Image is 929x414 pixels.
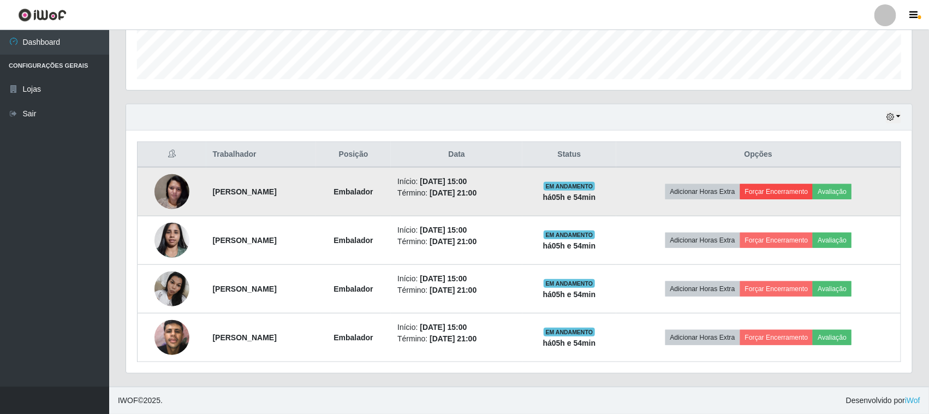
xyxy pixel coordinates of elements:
[813,184,851,199] button: Avaliação
[397,285,516,296] li: Término:
[397,333,516,345] li: Término:
[334,236,373,245] strong: Embalador
[334,333,373,342] strong: Embalador
[740,184,813,199] button: Forçar Encerramento
[420,177,467,186] time: [DATE] 15:00
[740,281,813,297] button: Forçar Encerramento
[813,281,851,297] button: Avaliação
[430,188,477,197] time: [DATE] 21:00
[430,334,477,343] time: [DATE] 21:00
[334,187,373,196] strong: Embalador
[846,395,920,406] span: Desenvolvido por
[544,230,595,239] span: EM ANDAMENTO
[334,285,373,293] strong: Embalador
[18,8,67,22] img: CoreUI Logo
[544,182,595,191] span: EM ANDAMENTO
[397,187,516,199] li: Término:
[665,184,740,199] button: Adicionar Horas Extra
[616,142,901,168] th: Opções
[213,187,277,196] strong: [PERSON_NAME]
[154,168,189,215] img: 1682608462576.jpeg
[316,142,391,168] th: Posição
[420,226,467,234] time: [DATE] 15:00
[391,142,522,168] th: Data
[522,142,616,168] th: Status
[544,279,595,288] span: EM ANDAMENTO
[740,330,813,345] button: Forçar Encerramento
[665,330,740,345] button: Adicionar Horas Extra
[397,236,516,247] li: Término:
[430,286,477,294] time: [DATE] 21:00
[543,193,596,202] strong: há 05 h e 54 min
[905,396,920,405] a: iWof
[154,265,189,312] img: 1730308333367.jpeg
[213,285,277,293] strong: [PERSON_NAME]
[543,339,596,347] strong: há 05 h e 54 min
[397,224,516,236] li: Início:
[154,217,189,263] img: 1696515071857.jpeg
[430,237,477,246] time: [DATE] 21:00
[213,236,277,245] strong: [PERSON_NAME]
[397,273,516,285] li: Início:
[543,290,596,299] strong: há 05 h e 54 min
[544,328,595,336] span: EM ANDAMENTO
[543,241,596,250] strong: há 05 h e 54 min
[665,233,740,248] button: Adicionar Horas Extra
[665,281,740,297] button: Adicionar Horas Extra
[420,274,467,283] time: [DATE] 15:00
[813,233,851,248] button: Avaliação
[813,330,851,345] button: Avaliação
[206,142,316,168] th: Trabalhador
[118,396,138,405] span: IWOF
[420,323,467,332] time: [DATE] 15:00
[213,333,277,342] strong: [PERSON_NAME]
[397,322,516,333] li: Início:
[154,314,189,360] img: 1740069630829.jpeg
[397,176,516,187] li: Início:
[118,395,163,406] span: © 2025 .
[740,233,813,248] button: Forçar Encerramento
